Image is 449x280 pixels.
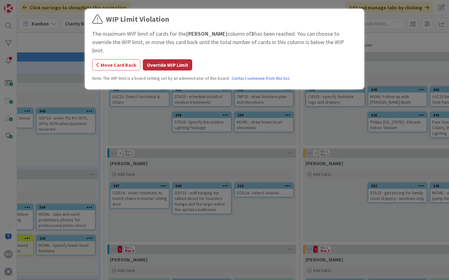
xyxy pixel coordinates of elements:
div: The maximum WIP limit of cards for the column of has been reached. You can choose to override the... [92,29,357,55]
button: Move Card Back [92,59,140,70]
a: Contact someone from this list. [232,75,290,82]
div: Note: The WIP limit is a board setting set by an administrator of this board. [92,75,357,82]
b: 3 [251,30,254,37]
div: WIP Limit Violation [106,14,169,25]
b: [PERSON_NAME] [186,30,228,37]
button: Override WIP Limit [143,59,192,70]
